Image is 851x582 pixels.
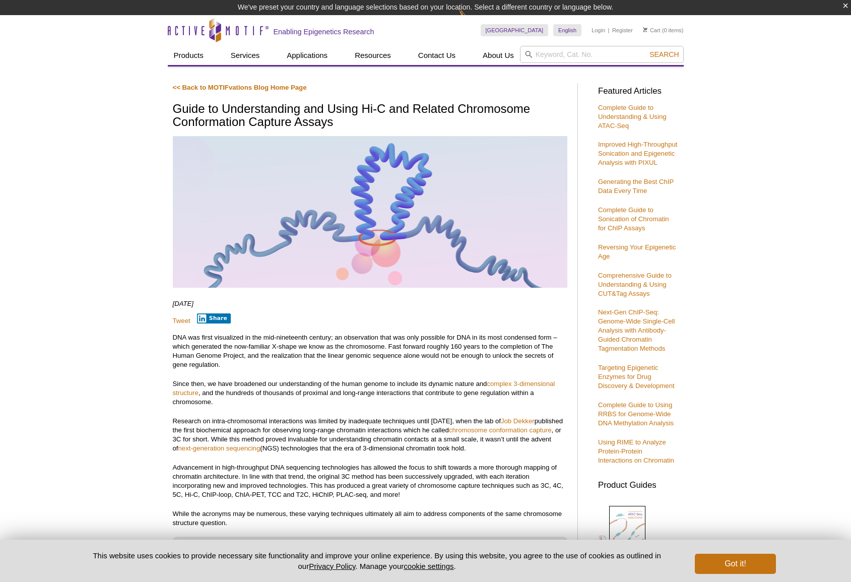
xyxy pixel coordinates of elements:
p: This website uses cookies to provide necessary site functionality and improve your online experie... [76,550,679,571]
p: Advancement in high-throughput DNA sequencing technologies has allowed the focus to shift towards... [173,463,567,499]
button: Search [646,50,682,59]
a: Using RIME to Analyze Protein-Protein Interactions on Chromatin [598,438,674,464]
a: Learn More About Active Motif's End-to-End Hi-C Service [173,538,567,560]
a: [GEOGRAPHIC_DATA] [481,24,549,36]
a: Privacy Policy [309,562,355,570]
button: Share [197,313,231,324]
a: Reversing Your Epigenetic Age [598,243,676,260]
input: Keyword, Cat. No. [520,46,684,63]
a: Applications [281,46,334,65]
a: Tweet [173,317,190,325]
h3: Featured Articles [598,87,679,96]
a: Generating the Best ChIP Data Every Time [598,178,674,195]
em: [DATE] [173,300,194,307]
img: Change Here [459,8,485,31]
a: Complete Guide to Understanding & Using ATAC-Seq [598,104,667,130]
a: chromosome conformation capture [449,426,552,434]
a: Contact Us [412,46,462,65]
a: Next-Gen ChIP-Seq: Genome-Wide Single-Cell Analysis with Antibody-Guided Chromatin Tagmentation M... [598,308,675,352]
img: Your Cart [643,27,647,32]
a: Complete Guide to Using RRBS for Genome-Wide DNA Methylation Analysis [598,401,674,427]
p: While the acronyms may be numerous, these varying techniques ultimately all aim to address compon... [173,509,567,528]
button: Got it! [695,554,775,574]
a: next-generation sequencing [178,444,260,452]
a: Targeting Epigenetic Enzymes for Drug Discovery & Development [598,364,675,390]
p: Since then, we have broadened our understanding of the human genome to include its dynamic nature... [173,379,567,407]
h3: Product Guides [598,475,679,490]
a: ComprehensiveATAC-Seq Solutions [598,505,664,574]
button: cookie settings [404,562,453,570]
a: Complete Guide to Sonication of Chromatin for ChIP Assays [598,206,669,232]
a: English [553,24,581,36]
img: Comprehensive ATAC-Seq Solutions [609,506,645,553]
img: Hi-C [173,136,567,288]
a: About Us [477,46,520,65]
a: Job Dekker [501,417,535,425]
span: Search [649,50,679,58]
a: Services [225,46,266,65]
p: Research on intra-chromosomal interactions was limited by inadequate techniques until [DATE], whe... [173,417,567,453]
h1: Guide to Understanding and Using Hi-C and Related Chromosome Conformation Capture Assays [173,102,567,130]
a: Improved High-Throughput Sonication and Epigenetic Analysis with PIXUL [598,141,678,166]
h2: Enabling Epigenetics Research [274,27,374,36]
li: | [608,24,610,36]
a: << Back to MOTIFvations Blog Home Page [173,84,307,91]
a: Login [592,27,605,34]
a: Products [168,46,210,65]
a: Register [612,27,633,34]
a: Resources [349,46,397,65]
a: Comprehensive Guide to Understanding & Using CUT&Tag Assays [598,272,672,297]
a: Cart [643,27,661,34]
p: DNA was first visualized in the mid-nineteenth century; an observation that was only possible for... [173,333,567,369]
li: (0 items) [643,24,684,36]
